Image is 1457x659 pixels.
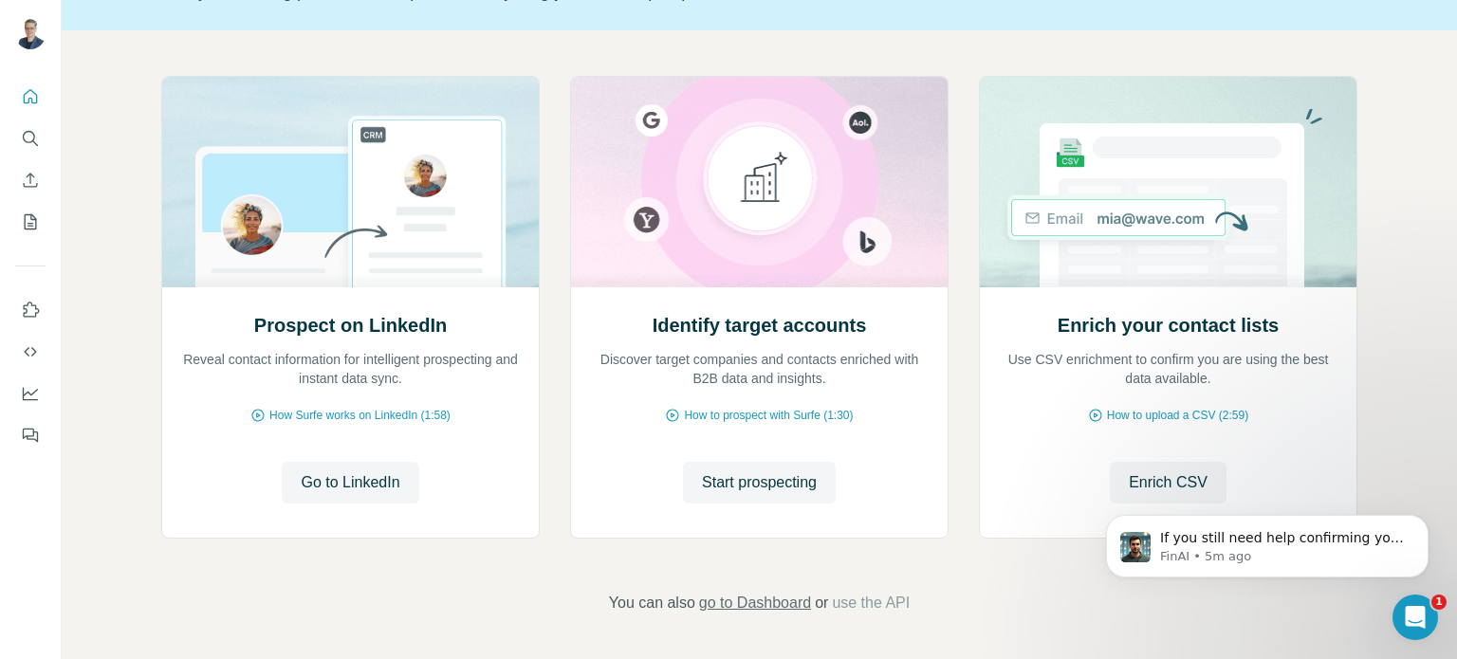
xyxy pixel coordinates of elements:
[702,471,817,494] span: Start prospecting
[301,471,399,494] span: Go to LinkedIn
[1058,312,1279,339] h2: Enrich your contact lists
[15,163,46,197] button: Enrich CSV
[15,418,46,452] button: Feedback
[590,350,929,388] p: Discover target companies and contacts enriched with B2B data and insights.
[15,205,46,239] button: My lists
[979,77,1357,287] img: Enrich your contact lists
[653,312,867,339] h2: Identify target accounts
[999,350,1337,388] p: Use CSV enrichment to confirm you are using the best data available.
[699,592,811,614] button: go to Dashboard
[683,462,836,503] button: Start prospecting
[269,407,451,424] span: How Surfe works on LinkedIn (1:58)
[815,592,828,614] span: or
[15,335,46,369] button: Use Surfe API
[15,80,46,114] button: Quick start
[282,462,418,503] button: Go to LinkedIn
[832,592,910,614] button: use the API
[15,293,46,327] button: Use Surfe on LinkedIn
[1431,595,1447,610] span: 1
[1107,407,1248,424] span: How to upload a CSV (2:59)
[684,407,853,424] span: How to prospect with Surfe (1:30)
[254,312,447,339] h2: Prospect on LinkedIn
[15,121,46,156] button: Search
[609,592,695,614] span: You can also
[161,77,540,287] img: Prospect on LinkedIn
[181,350,520,388] p: Reveal contact information for intelligent prospecting and instant data sync.
[1078,475,1457,608] iframe: Intercom notifications message
[1392,595,1438,640] iframe: Intercom live chat
[1129,471,1208,494] span: Enrich CSV
[15,19,46,49] img: Avatar
[15,376,46,411] button: Dashboard
[1110,462,1226,503] button: Enrich CSV
[570,77,949,287] img: Identify target accounts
